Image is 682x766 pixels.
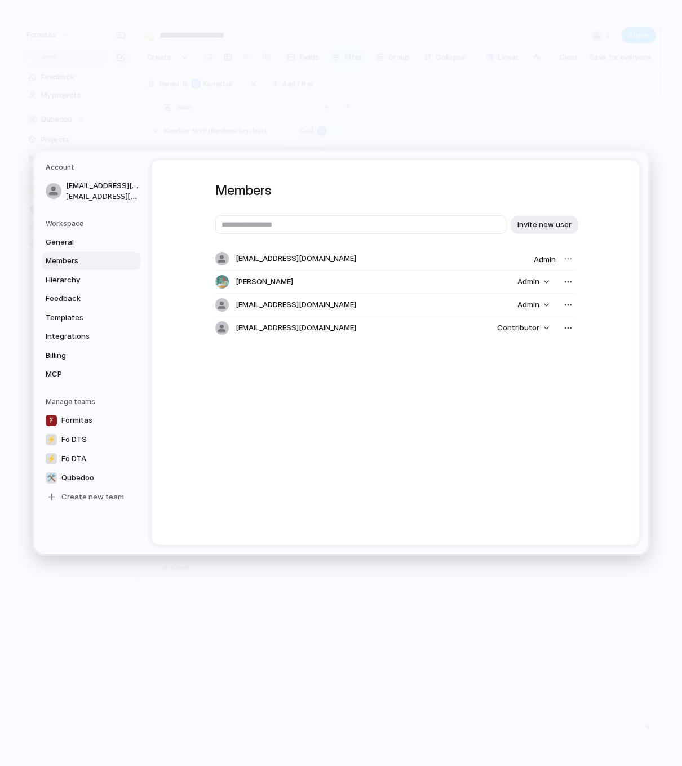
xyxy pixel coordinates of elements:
a: Feedback [42,290,140,308]
a: MCP [42,365,140,383]
span: Hierarchy [46,274,118,285]
span: Integrations [46,331,118,342]
span: Billing [46,349,118,361]
a: ⚡Fo DTS [42,430,140,448]
a: Create new team [42,488,140,506]
a: Templates [42,308,140,326]
span: Fo DTA [61,453,86,464]
span: Feedback [46,293,118,304]
span: [EMAIL_ADDRESS][DOMAIN_NAME] [235,253,356,264]
div: ⚡ [46,453,57,464]
h1: Members [215,180,575,201]
span: [PERSON_NAME] [235,276,293,287]
a: Formitas [42,411,140,429]
span: General [46,236,118,247]
a: Integrations [42,327,140,346]
span: Admin [517,299,539,311]
span: Admin [533,255,555,264]
span: Templates [46,312,118,323]
span: [EMAIL_ADDRESS][DOMAIN_NAME] [235,299,356,311]
span: Members [46,255,118,267]
a: 🛠️Qubedoo [42,468,140,486]
span: Create new team [61,491,124,502]
a: Hierarchy [42,271,140,289]
span: Invite new user [517,219,571,230]
span: Contributor [497,322,539,334]
span: [EMAIL_ADDRESS][DOMAIN_NAME] [66,180,138,192]
a: ⚡Fo DTA [42,449,140,467]
a: [EMAIL_ADDRESS][DOMAIN_NAME][EMAIL_ADDRESS][DOMAIN_NAME] [42,177,140,205]
a: Billing [42,346,140,364]
div: 🛠️ [46,472,57,483]
span: Formitas [61,414,92,426]
a: Members [42,252,140,270]
span: MCP [46,369,118,380]
span: Admin [517,276,539,287]
span: [EMAIL_ADDRESS][DOMAIN_NAME] [66,191,138,201]
button: Invite new user [510,215,578,233]
div: ⚡ [46,433,57,445]
h5: Manage teams [46,396,140,406]
span: Fo DTS [61,433,87,445]
h5: Workspace [46,218,140,228]
h5: Account [46,162,140,172]
button: Admin [510,297,555,313]
span: Qubedoo [61,472,94,483]
a: General [42,233,140,251]
span: [EMAIL_ADDRESS][DOMAIN_NAME] [235,322,356,334]
button: Contributor [490,320,555,336]
button: Admin [510,274,555,290]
